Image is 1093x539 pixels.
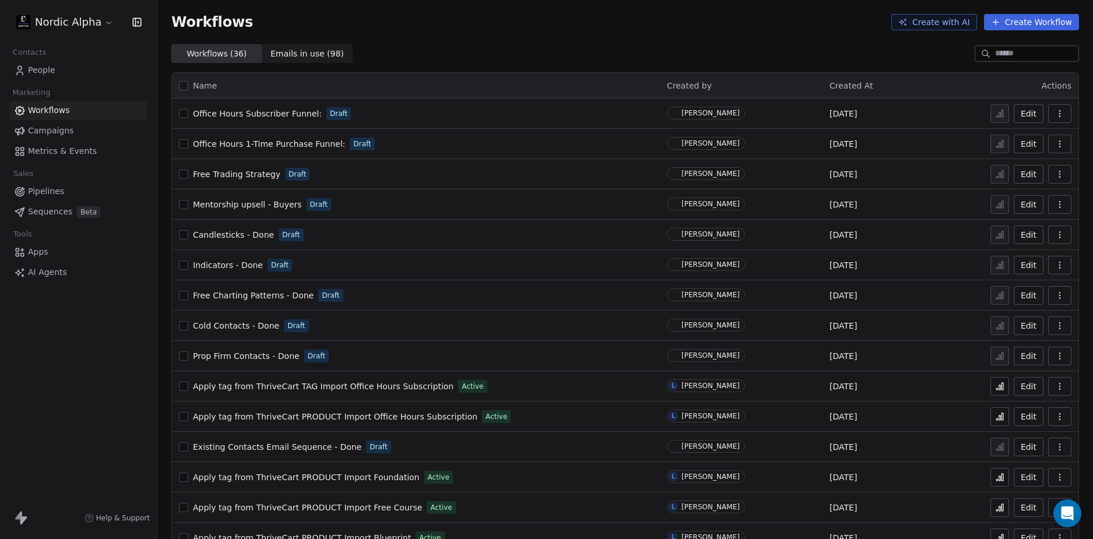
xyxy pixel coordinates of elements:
span: Active [462,381,483,392]
span: Active [428,472,449,482]
span: [DATE] [830,168,857,180]
span: Emails in use ( 98 ) [270,48,344,60]
a: Edit [1014,347,1043,365]
button: Create with AI [891,14,977,30]
span: Indicators - Done [193,260,263,270]
div: [PERSON_NAME] [681,291,740,299]
span: Draft [353,139,371,149]
span: Free Charting Patterns - Done [193,291,314,300]
span: Active [486,411,507,422]
div: [PERSON_NAME] [681,473,740,481]
span: Created At [830,81,873,90]
span: [DATE] [830,290,857,301]
span: Draft [370,442,387,452]
img: S [669,170,678,178]
button: Edit [1014,316,1043,335]
a: Apply tag from ThriveCart PRODUCT Import Foundation [193,471,420,483]
span: Workflows [171,14,253,30]
a: Apply tag from ThriveCart PRODUCT Import Free Course [193,502,422,513]
button: Nordic Alpha [14,12,116,32]
span: Name [193,80,217,92]
span: Draft [271,260,289,270]
a: Indicators - Done [193,259,263,271]
a: Workflows [9,101,147,120]
div: [PERSON_NAME] [681,139,740,147]
span: Office Hours Subscriber Funnel: [193,109,322,118]
div: Open Intercom Messenger [1053,499,1081,527]
span: Help & Support [96,513,150,523]
div: [PERSON_NAME] [681,230,740,238]
span: [DATE] [830,229,857,241]
span: Marketing [8,84,55,101]
a: Free Trading Strategy [193,168,280,180]
span: Tools [8,226,37,243]
span: People [28,64,55,76]
button: Edit [1014,195,1043,214]
a: Free Charting Patterns - Done [193,290,314,301]
div: [PERSON_NAME] [681,351,740,360]
span: Free Trading Strategy [193,170,280,179]
span: Created by [667,81,712,90]
span: [DATE] [830,320,857,332]
span: Sequences [28,206,72,218]
button: Edit [1014,135,1043,153]
span: Apply tag from ThriveCart PRODUCT Import Free Course [193,503,422,512]
img: S [669,260,678,269]
span: Draft [322,290,339,301]
span: [DATE] [830,411,857,422]
a: Office Hours Subscriber Funnel: [193,108,322,119]
div: [PERSON_NAME] [681,503,740,511]
span: Candlesticks - Done [193,230,274,239]
a: SequencesBeta [9,202,147,221]
button: Create Workflow [984,14,1079,30]
div: L [672,472,675,481]
span: Pipelines [28,185,64,198]
div: L [672,381,675,390]
span: [DATE] [830,138,857,150]
div: L [672,502,675,512]
a: Prop Firm Contacts - Done [193,350,300,362]
span: Draft [308,351,325,361]
div: [PERSON_NAME] [681,382,740,390]
button: Edit [1014,377,1043,396]
a: Edit [1014,104,1043,123]
button: Edit [1014,226,1043,244]
a: Edit [1014,165,1043,184]
a: Edit [1014,256,1043,274]
div: [PERSON_NAME] [681,321,740,329]
a: Help & Support [85,513,150,523]
img: S [669,321,678,330]
a: Mentorship upsell - Buyers [193,199,302,210]
a: Cold Contacts - Done [193,320,279,332]
span: Apply tag from ThriveCart TAG Import Office Hours Subscription [193,382,454,391]
img: S [669,351,678,360]
button: Edit [1014,468,1043,487]
a: Pipelines [9,182,147,201]
img: S [669,442,678,451]
span: Draft [310,199,328,210]
span: [DATE] [830,259,857,271]
div: L [672,411,675,421]
a: Edit [1014,438,1043,456]
div: [PERSON_NAME] [681,200,740,208]
a: Existing Contacts Email Sequence - Done [193,441,361,453]
span: Apply tag from ThriveCart PRODUCT Import Foundation [193,473,420,482]
span: [DATE] [830,199,857,210]
span: [DATE] [830,502,857,513]
span: [DATE] [830,108,857,119]
span: Cold Contacts - Done [193,321,279,330]
div: [PERSON_NAME] [681,109,740,117]
div: [PERSON_NAME] [681,442,740,450]
span: [DATE] [830,381,857,392]
span: Metrics & Events [28,145,97,157]
div: [PERSON_NAME] [681,170,740,178]
span: [DATE] [830,350,857,362]
a: AI Agents [9,263,147,282]
a: Apply tag from ThriveCart PRODUCT Import Office Hours Subscription [193,411,477,422]
span: [DATE] [830,471,857,483]
span: Draft [289,169,306,179]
